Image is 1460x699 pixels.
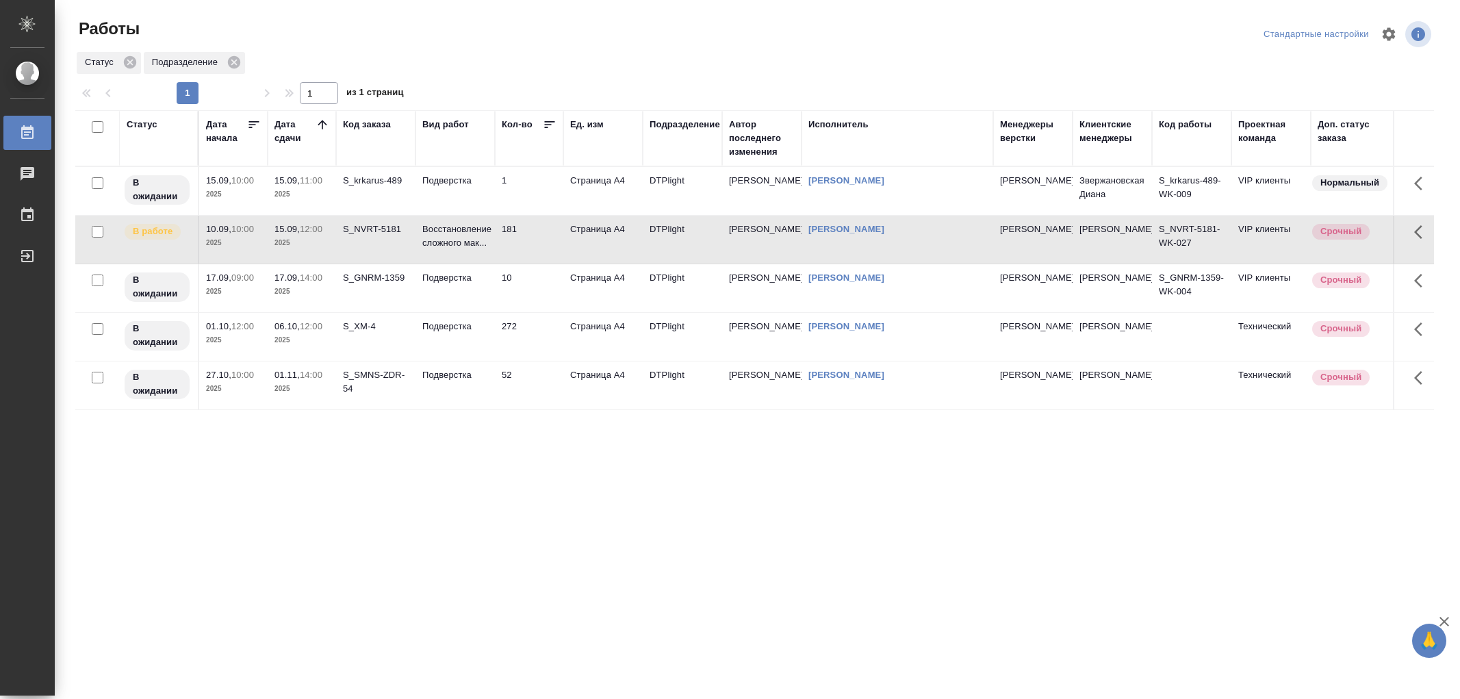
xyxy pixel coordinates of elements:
button: Здесь прячутся важные кнопки [1406,361,1439,394]
p: 10:00 [231,175,254,186]
p: 2025 [274,333,329,347]
div: Автор последнего изменения [729,118,795,159]
td: [PERSON_NAME] [1073,313,1152,361]
p: Нормальный [1320,176,1379,190]
td: Страница А4 [563,313,643,361]
p: В ожидании [133,273,181,301]
p: 2025 [206,236,261,250]
div: Клиентские менеджеры [1079,118,1145,145]
div: Кол-во [502,118,533,131]
td: 52 [495,361,563,409]
td: [PERSON_NAME] [1073,361,1152,409]
p: [PERSON_NAME] [1000,174,1066,188]
a: [PERSON_NAME] [808,175,884,186]
div: Исполнитель назначен, приступать к работе пока рано [123,320,191,352]
div: Статус [127,118,157,131]
p: 09:00 [231,272,254,283]
td: [PERSON_NAME] [722,264,802,312]
p: В работе [133,225,172,238]
button: 🙏 [1412,624,1446,658]
p: Срочный [1320,370,1361,384]
div: Исполнитель выполняет работу [123,223,191,241]
div: Ед. изм [570,118,604,131]
p: 2025 [274,236,329,250]
div: Код заказа [343,118,391,131]
td: [PERSON_NAME] [722,361,802,409]
p: 11:00 [300,175,322,186]
div: S_GNRM-1359 [343,271,409,285]
p: 12:00 [300,224,322,234]
button: Здесь прячутся важные кнопки [1406,216,1439,249]
p: [PERSON_NAME] [1000,320,1066,333]
div: Исполнитель назначен, приступать к работе пока рано [123,174,191,206]
td: DTPlight [643,313,722,361]
td: S_krkarus-489-WK-009 [1152,167,1231,215]
td: Страница А4 [563,361,643,409]
div: Дата начала [206,118,247,145]
p: 17.09, [274,272,300,283]
div: Код работы [1159,118,1212,131]
span: из 1 страниц [346,84,404,104]
div: S_XM-4 [343,320,409,333]
p: 2025 [274,382,329,396]
p: 27.10, [206,370,231,380]
td: S_GNRM-1359-WK-004 [1152,264,1231,312]
p: [PERSON_NAME] [1000,271,1066,285]
td: [PERSON_NAME] [722,313,802,361]
p: 15.09, [206,175,231,186]
p: 2025 [274,285,329,298]
td: DTPlight [643,167,722,215]
p: 2025 [206,382,261,396]
p: Срочный [1320,322,1361,335]
p: В ожидании [133,176,181,203]
div: Доп. статус заказа [1318,118,1389,145]
p: 14:00 [300,272,322,283]
p: Подверстка [422,368,488,382]
p: Восстановление сложного мак... [422,223,488,250]
p: 06.10, [274,321,300,331]
a: [PERSON_NAME] [808,370,884,380]
p: 10:00 [231,370,254,380]
p: 01.10, [206,321,231,331]
div: Исполнитель [808,118,869,131]
td: DTPlight [643,361,722,409]
td: [PERSON_NAME] [1073,264,1152,312]
div: split button [1260,24,1372,45]
p: Подверстка [422,271,488,285]
td: 181 [495,216,563,264]
p: Подверстка [422,320,488,333]
div: Менеджеры верстки [1000,118,1066,145]
p: 01.11, [274,370,300,380]
td: Страница А4 [563,216,643,264]
button: Здесь прячутся важные кнопки [1406,313,1439,346]
p: 10:00 [231,224,254,234]
p: Подразделение [152,55,222,69]
button: Здесь прячутся важные кнопки [1406,264,1439,297]
td: VIP клиенты [1231,216,1311,264]
p: 17.09, [206,272,231,283]
div: S_SMNS-ZDR-54 [343,368,409,396]
button: Здесь прячутся важные кнопки [1406,167,1439,200]
p: 12:00 [231,321,254,331]
td: 1 [495,167,563,215]
p: 15.09, [274,175,300,186]
p: В ожидании [133,370,181,398]
a: [PERSON_NAME] [808,272,884,283]
p: В ожидании [133,322,181,349]
span: Посмотреть информацию [1405,21,1434,47]
td: S_NVRT-5181-WK-027 [1152,216,1231,264]
div: Вид работ [422,118,469,131]
td: Технический [1231,361,1311,409]
p: 10.09, [206,224,231,234]
p: Срочный [1320,225,1361,238]
td: VIP клиенты [1231,264,1311,312]
a: [PERSON_NAME] [808,321,884,331]
p: Статус [85,55,118,69]
div: Подразделение [144,52,245,74]
div: S_NVRT-5181 [343,223,409,236]
td: Звержановская Диана [1073,167,1152,215]
span: 🙏 [1418,626,1441,655]
a: [PERSON_NAME] [808,224,884,234]
td: Страница А4 [563,264,643,312]
div: Исполнитель назначен, приступать к работе пока рано [123,271,191,303]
